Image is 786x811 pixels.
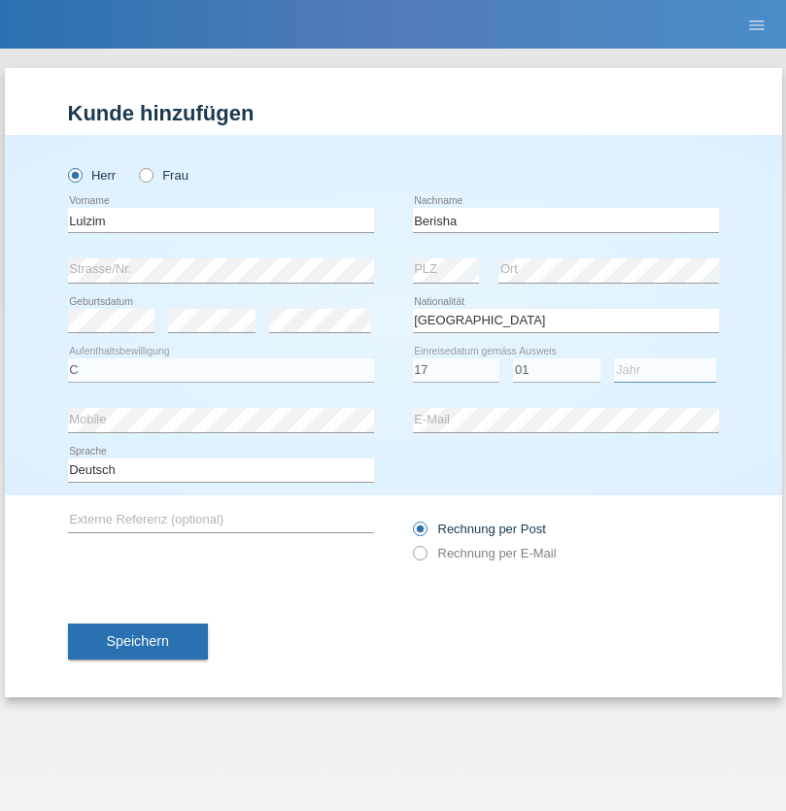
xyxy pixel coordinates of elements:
a: menu [737,18,776,30]
span: Speichern [107,633,169,649]
label: Frau [139,168,188,183]
button: Speichern [68,624,208,660]
input: Frau [139,168,152,181]
i: menu [747,16,767,35]
input: Rechnung per E-Mail [413,546,426,570]
label: Rechnung per E-Mail [413,546,557,560]
label: Rechnung per Post [413,522,546,536]
h1: Kunde hinzufügen [68,101,719,125]
label: Herr [68,168,117,183]
input: Rechnung per Post [413,522,426,546]
input: Herr [68,168,81,181]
